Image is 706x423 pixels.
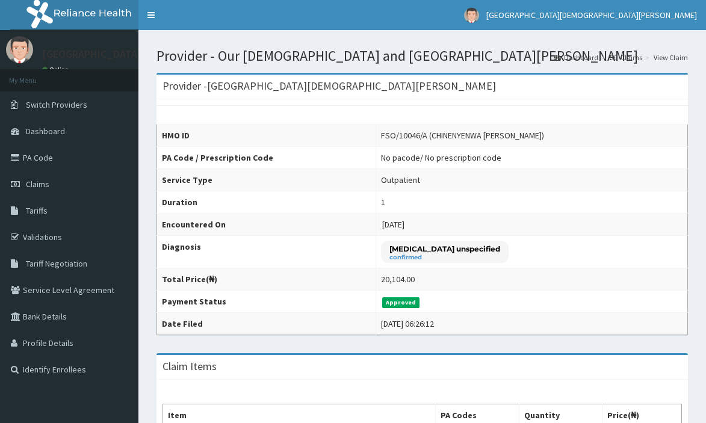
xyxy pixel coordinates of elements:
[157,147,376,169] th: PA Code / Prescription Code
[157,268,376,291] th: Total Price(₦)
[389,244,500,254] p: [MEDICAL_DATA] unspecified
[157,291,376,313] th: Payment Status
[389,255,500,261] small: confirmed
[157,191,376,214] th: Duration
[6,36,33,63] img: User Image
[610,52,642,63] a: Claims
[42,49,327,60] p: [GEOGRAPHIC_DATA][DEMOGRAPHIC_DATA][PERSON_NAME]
[157,236,376,268] th: Diagnosis
[381,318,434,330] div: [DATE] 06:26:12
[26,205,48,216] span: Tariffs
[381,152,501,164] div: No pacode / No prescription code
[381,129,544,141] div: FSO/10046/A (CHINENYENWA [PERSON_NAME])
[157,125,376,147] th: HMO ID
[381,196,385,208] div: 1
[486,10,697,20] span: [GEOGRAPHIC_DATA][DEMOGRAPHIC_DATA][PERSON_NAME]
[554,52,598,63] a: Dashboard
[381,273,415,285] div: 20,104.00
[382,219,404,230] span: [DATE]
[157,169,376,191] th: Service Type
[26,126,65,137] span: Dashboard
[156,48,688,64] h1: Provider - Our [DEMOGRAPHIC_DATA] and [GEOGRAPHIC_DATA][PERSON_NAME]
[163,81,496,91] h3: Provider - [GEOGRAPHIC_DATA][DEMOGRAPHIC_DATA][PERSON_NAME]
[157,214,376,236] th: Encountered On
[163,361,217,372] h3: Claim Items
[26,179,49,190] span: Claims
[464,8,479,23] img: User Image
[157,313,376,335] th: Date Filed
[654,52,688,63] a: View Claim
[26,99,87,110] span: Switch Providers
[381,174,420,186] div: Outpatient
[26,258,87,269] span: Tariff Negotiation
[382,297,420,308] span: Approved
[42,66,71,74] a: Online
